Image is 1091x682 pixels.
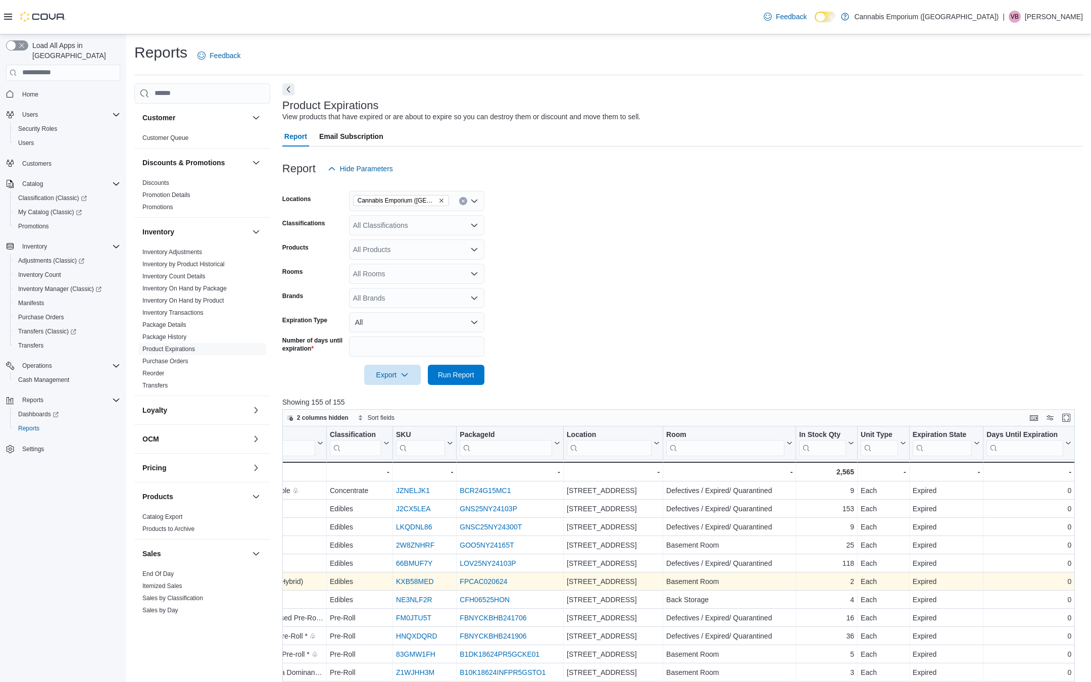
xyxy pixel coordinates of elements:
a: My Catalog (Classic) [10,205,124,219]
h3: Report [282,163,316,175]
div: 1906: Genius Tin (30ct) ♧ [128,521,323,533]
span: Sort fields [368,414,394,422]
div: In Stock Qty [799,430,846,440]
span: Inventory Count Details [142,272,206,280]
span: Inventory Manager (Classic) [18,285,102,293]
div: Expiration State [913,430,972,440]
a: GNS25NY24103P [460,505,517,513]
a: 66BMUF7Y [396,559,432,567]
a: LKQDNL86 [396,523,432,531]
a: Package History [142,333,186,340]
label: Locations [282,195,311,203]
span: Inventory Count [18,271,61,279]
button: Reports [2,393,124,407]
span: Purchase Orders [14,311,120,323]
button: SKU [396,430,453,456]
span: Inventory Manager (Classic) [14,283,120,295]
a: Classification (Classic) [10,191,124,205]
a: KXB58MED [396,577,434,586]
button: Discounts & Promotions [142,158,248,168]
span: Users [18,139,34,147]
div: Product [128,430,315,440]
span: Promotion Details [142,191,190,199]
button: Room [666,430,792,456]
button: Home [2,87,124,102]
span: Transfers (Classic) [18,327,76,335]
button: Manifests [10,296,124,310]
a: Sales by Day [142,607,178,614]
a: Sales by Classification [142,595,203,602]
a: Promotions [142,204,173,211]
div: Classification [330,430,381,456]
div: 9 [799,521,854,533]
button: Cash Management [10,373,124,387]
label: Expiration Type [282,316,327,324]
button: Location [567,430,660,456]
a: Products to Archive [142,525,194,532]
div: Room [666,430,784,456]
span: Inventory [22,242,47,251]
button: Keyboard shortcuts [1028,412,1040,424]
a: Dashboards [10,407,124,421]
a: Discounts [142,179,169,186]
div: Defectives / Expired/ Quarantined [666,521,792,533]
label: Number of days until expiration [282,336,345,353]
button: Settings [2,442,124,456]
span: Feedback [210,51,240,61]
a: GOO5NY24165T [460,541,514,549]
button: Sort fields [354,412,399,424]
span: Reorder [142,369,164,377]
a: GNSC25NY24300T [460,523,522,531]
button: Operations [2,359,124,373]
span: Reports [14,422,120,434]
span: Users [14,137,120,149]
span: Report [284,126,307,147]
button: Pricing [250,462,262,474]
a: Z1WJHH3M [396,668,434,676]
div: 153 [799,503,854,515]
button: Promotions [10,219,124,233]
div: Location [567,430,652,440]
div: #Hash: 1g Mandarin Cookies (Sativa) Wax Crumble ♧ [128,484,323,497]
div: Discounts & Promotions [134,177,270,217]
a: Catalog Export [142,513,182,520]
a: Transfers [14,339,47,352]
div: Customer [134,132,270,148]
a: Users [14,137,38,149]
span: Manifests [14,297,120,309]
a: Product Expirations [142,346,195,353]
h3: Sales [142,549,161,559]
div: - [666,466,792,478]
span: Inventory Transactions [142,309,204,317]
div: Defectives / Expired/ Quarantined [666,484,792,497]
div: View products that have expired or are about to expire so you can destroy them or discount and mo... [282,112,640,122]
button: Products [142,492,248,502]
button: Customer [250,112,262,124]
a: Transfers (Classic) [14,325,80,337]
a: Cash Management [14,374,73,386]
span: Purchase Orders [142,357,188,365]
div: Unit Type [861,430,898,440]
span: My Catalog (Classic) [18,208,82,216]
div: 9 [799,484,854,497]
a: Manifests [14,297,48,309]
div: 0 [986,503,1071,515]
span: Inventory Adjustments [142,248,202,256]
p: Cannabis Emporium ([GEOGRAPHIC_DATA]) [854,11,999,23]
a: Itemized Sales [142,582,182,590]
div: Days Until Expiration [986,430,1063,456]
nav: Complex example [6,83,120,483]
span: Run Report [438,370,474,380]
div: 0 [986,484,1071,497]
button: Users [2,108,124,122]
button: OCM [142,434,248,444]
span: Hide Parameters [340,164,393,174]
div: Product [128,430,315,456]
a: End Of Day [142,570,174,577]
a: J2CX5LEA [396,505,430,513]
button: Pricing [142,463,248,473]
span: Inventory [18,240,120,253]
button: Run Report [428,365,484,385]
a: Adjustments (Classic) [10,254,124,268]
a: FPCAC020624 [460,577,507,586]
